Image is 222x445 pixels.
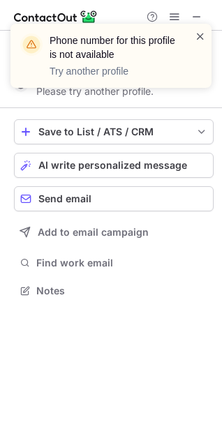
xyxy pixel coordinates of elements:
p: Try another profile [50,64,178,78]
span: Add to email campaign [38,227,149,238]
button: Add to email campaign [14,220,214,245]
header: Phone number for this profile is not available [50,33,178,61]
span: Notes [36,285,208,297]
img: warning [20,33,43,56]
span: Find work email [36,257,208,269]
button: AI write personalized message [14,153,214,178]
div: Save to List / ATS / CRM [38,126,189,137]
button: Send email [14,186,214,211]
button: Find work email [14,253,214,273]
button: Notes [14,281,214,301]
button: save-profile-one-click [14,119,214,144]
img: ContactOut v5.3.10 [14,8,98,25]
span: AI write personalized message [38,160,187,171]
span: Send email [38,193,91,204]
